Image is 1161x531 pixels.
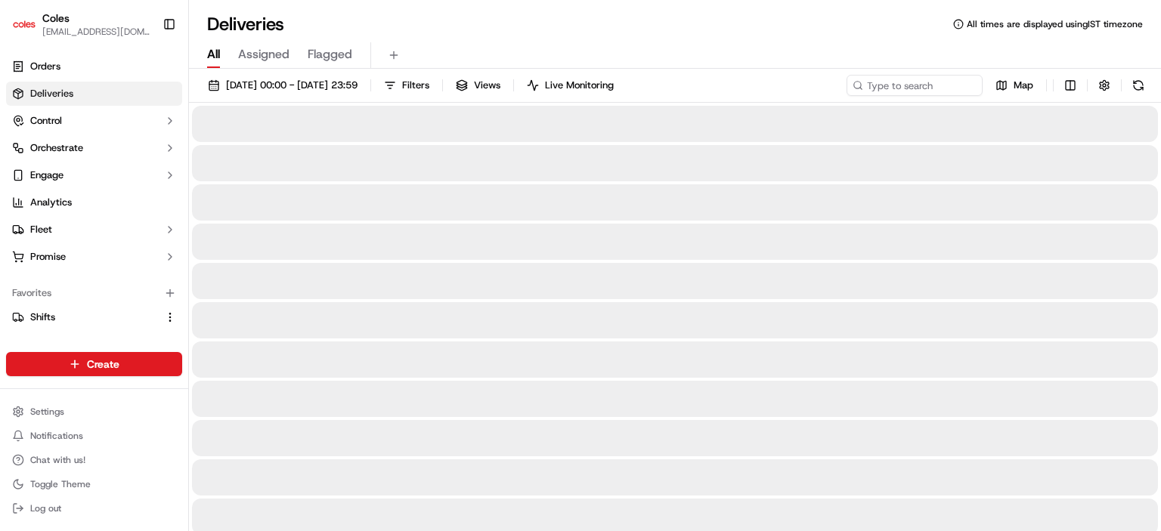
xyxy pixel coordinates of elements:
span: Orders [30,60,60,73]
span: Orchestrate [30,141,83,155]
span: Create [87,357,119,372]
span: Toggle Theme [30,478,91,490]
span: Chat with us! [30,454,85,466]
span: Assigned [238,45,289,63]
span: Fleet [30,223,52,236]
button: Filters [377,75,436,96]
button: Refresh [1128,75,1149,96]
button: ColesColes[EMAIL_ADDRESS][DOMAIN_NAME] [6,6,156,42]
button: Log out [6,498,182,519]
button: Orchestrate [6,136,182,160]
button: Toggle Theme [6,474,182,495]
span: Promise [30,250,66,264]
span: Flagged [308,45,352,63]
button: Engage [6,163,182,187]
img: Coles [12,12,36,36]
button: Create [6,352,182,376]
h1: Deliveries [207,12,284,36]
input: Type to search [847,75,983,96]
button: Live Monitoring [520,75,621,96]
button: [EMAIL_ADDRESS][DOMAIN_NAME] [42,26,150,38]
button: Chat with us! [6,449,182,471]
div: Favorites [6,281,182,305]
span: [DATE] 00:00 - [DATE] 23:59 [226,79,358,92]
a: Orders [6,54,182,79]
button: Views [449,75,507,96]
button: Notifications [6,425,182,446]
a: Shifts [12,310,158,324]
button: Fleet [6,218,182,242]
span: All times are displayed using IST timezone [967,18,1143,30]
span: Views [474,79,500,92]
button: [DATE] 00:00 - [DATE] 23:59 [201,75,364,96]
span: Shifts [30,310,55,324]
button: Promise [6,245,182,269]
span: Engage [30,168,63,182]
span: All [207,45,220,63]
span: Settings [30,406,64,418]
span: Live Monitoring [545,79,614,92]
button: Settings [6,401,182,422]
span: Log out [30,502,61,514]
span: Analytics [30,196,72,209]
button: Drivers [6,332,182,357]
a: Analytics [6,190,182,215]
span: Deliveries [30,87,73,100]
span: Map [1014,79,1033,92]
button: Control [6,109,182,133]
button: Map [989,75,1040,96]
button: Shifts [6,305,182,329]
span: Drivers [30,338,62,351]
button: Coles [42,11,70,26]
a: Drivers [12,338,158,351]
a: Deliveries [6,82,182,106]
span: Notifications [30,430,83,442]
span: Filters [402,79,429,92]
span: Control [30,114,62,128]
